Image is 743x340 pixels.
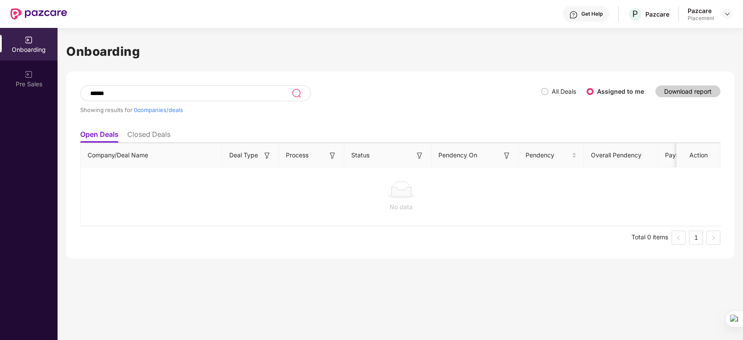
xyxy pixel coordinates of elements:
th: Company/Deal Name [81,143,222,167]
li: Previous Page [672,231,685,245]
img: svg+xml;base64,PHN2ZyBpZD0iRHJvcGRvd24tMzJ4MzIiIHhtbG5zPSJodHRwOi8vd3d3LnczLm9yZy8yMDAwL3N2ZyIgd2... [724,10,731,17]
img: svg+xml;base64,PHN2ZyB3aWR0aD0iMTYiIGhlaWdodD0iMTYiIHZpZXdCb3g9IjAgMCAxNiAxNiIgZmlsbD0ibm9uZSIgeG... [328,151,337,160]
img: svg+xml;base64,PHN2ZyB3aWR0aD0iMjQiIGhlaWdodD0iMjUiIHZpZXdCb3g9IjAgMCAyNCAyNSIgZmlsbD0ibm9uZSIgeG... [292,88,302,99]
img: svg+xml;base64,PHN2ZyB3aWR0aD0iMTYiIGhlaWdodD0iMTYiIHZpZXdCb3g9IjAgMCAxNiAxNiIgZmlsbD0ibm9uZSIgeG... [263,151,271,160]
span: Process [286,150,309,160]
button: left [672,231,685,245]
th: Payment Done [658,143,723,167]
span: P [632,9,638,19]
h1: Onboarding [66,42,734,61]
img: svg+xml;base64,PHN2ZyBpZD0iSGVscC0zMngzMiIgeG1sbnM9Imh0dHA6Ly93d3cudzMub3JnLzIwMDAvc3ZnIiB3aWR0aD... [569,10,578,19]
th: Overall Pendency [584,143,658,167]
span: Pendency On [438,150,477,160]
label: All Deals [552,88,576,95]
li: Total 0 items [631,231,668,245]
div: Pazcare [645,10,669,18]
th: Pendency [519,143,584,167]
th: Action [677,143,720,167]
li: Open Deals [80,130,119,143]
button: right [706,231,720,245]
label: Assigned to me [597,88,644,95]
span: Payment Done [665,150,709,160]
div: Get Help [581,10,603,17]
span: Deal Type [229,150,258,160]
img: svg+xml;base64,PHN2ZyB3aWR0aD0iMTYiIGhlaWdodD0iMTYiIHZpZXdCb3g9IjAgMCAxNiAxNiIgZmlsbD0ibm9uZSIgeG... [415,151,424,160]
img: svg+xml;base64,PHN2ZyB3aWR0aD0iMjAiIGhlaWdodD0iMjAiIHZpZXdCb3g9IjAgMCAyMCAyMCIgZmlsbD0ibm9uZSIgeG... [24,70,33,79]
span: 0 companies/deals [134,106,183,113]
span: left [676,235,681,241]
img: svg+xml;base64,PHN2ZyB3aWR0aD0iMjAiIGhlaWdodD0iMjAiIHZpZXdCb3g9IjAgMCAyMCAyMCIgZmlsbD0ibm9uZSIgeG... [24,36,33,44]
div: Showing results for [80,106,541,113]
button: Download report [655,85,720,97]
span: Pendency [526,150,570,160]
img: New Pazcare Logo [10,8,67,20]
span: right [711,235,716,241]
div: Placement [688,15,714,22]
span: Status [351,150,370,160]
li: Closed Deals [127,130,170,143]
li: Next Page [706,231,720,245]
a: 1 [689,231,702,244]
img: svg+xml;base64,PHN2ZyB3aWR0aD0iMTYiIGhlaWdodD0iMTYiIHZpZXdCb3g9IjAgMCAxNiAxNiIgZmlsbD0ibm9uZSIgeG... [502,151,511,160]
div: Pazcare [688,7,714,15]
div: No data [88,202,715,212]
